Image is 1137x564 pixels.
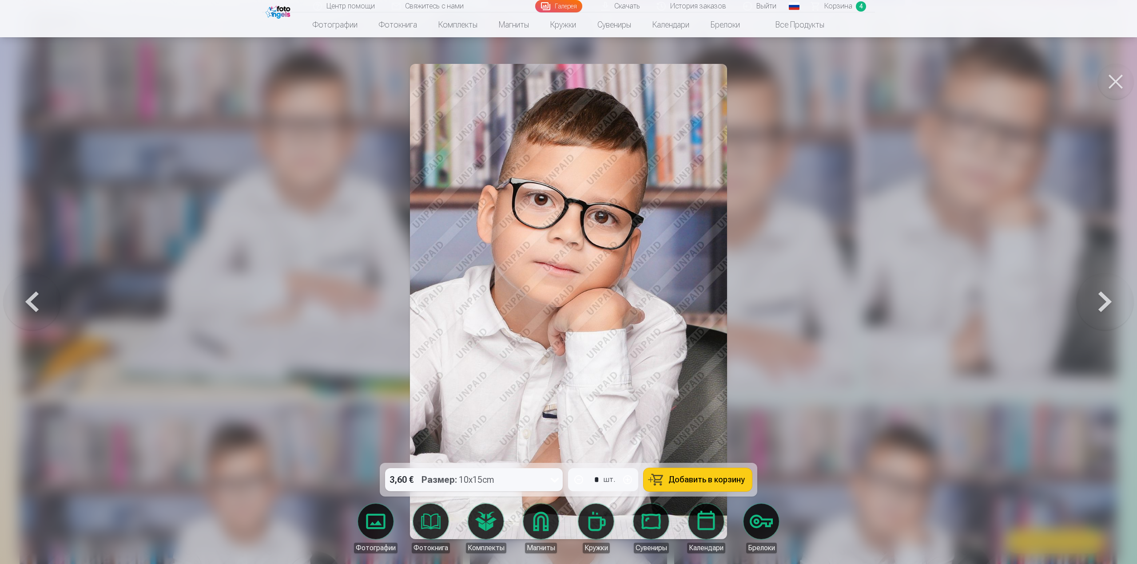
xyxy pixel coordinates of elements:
[687,543,725,553] div: Календари
[583,543,610,553] div: Кружки
[368,12,428,37] a: Фотокнига
[466,543,506,553] div: Комплекты
[488,12,540,37] a: Магниты
[421,468,494,491] div: 10x15cm
[266,4,293,19] img: /fa1
[634,543,669,553] div: Сувениры
[587,12,642,37] a: Сувениры
[461,504,511,553] a: Комплекты
[351,504,401,553] a: Фотографии
[604,474,615,485] div: шт.
[525,543,557,553] div: Магниты
[644,468,752,491] button: Добавить в корзину
[406,504,456,553] a: Фотокнига
[571,504,621,553] a: Кружки
[736,504,786,553] a: Брелоки
[681,504,731,553] a: Календари
[642,12,700,37] a: Календари
[700,12,751,37] a: Брелоки
[302,12,368,37] a: Фотографии
[354,543,398,553] div: Фотографии
[428,12,488,37] a: Комплекты
[751,12,835,37] a: Все продукты
[746,543,777,553] div: Брелоки
[421,473,457,486] strong: Размер :
[626,504,676,553] a: Сувениры
[856,1,866,12] span: 4
[668,476,745,484] span: Добавить в корзину
[385,468,418,491] div: 3,60 €
[540,12,587,37] a: Кружки
[824,1,852,12] span: Корзина
[412,543,450,553] div: Фотокнига
[516,504,566,553] a: Магниты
